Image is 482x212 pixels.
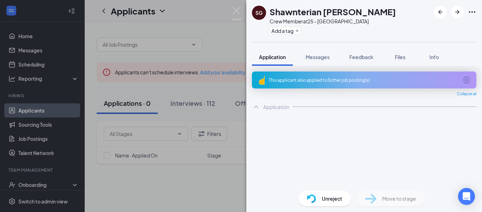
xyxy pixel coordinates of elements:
div: Open Intercom Messenger [458,188,475,205]
svg: ArrowRight [453,8,462,16]
span: Info [429,54,439,60]
div: Crew Member at 25 - [GEOGRAPHIC_DATA] [270,18,396,25]
span: Feedback [349,54,373,60]
span: Collapse all [457,91,476,97]
svg: ArrowLeftNew [436,8,445,16]
h1: Shawnterian [PERSON_NAME] [270,6,396,18]
span: Messages [306,54,330,60]
button: PlusAdd a tag [270,27,301,34]
div: SG [255,9,263,16]
svg: Plus [295,29,299,33]
span: Files [395,54,405,60]
svg: Ellipses [468,8,476,16]
button: ArrowLeftNew [434,6,447,18]
div: This applicant also applied to 3 other job posting(s) [269,77,458,83]
svg: ChevronUp [252,103,260,111]
span: Unreject [322,195,342,202]
div: Application [263,103,289,110]
svg: ArrowCircle [462,76,471,84]
span: Move to stage [382,195,416,202]
button: ArrowRight [451,6,464,18]
span: Application [259,54,286,60]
